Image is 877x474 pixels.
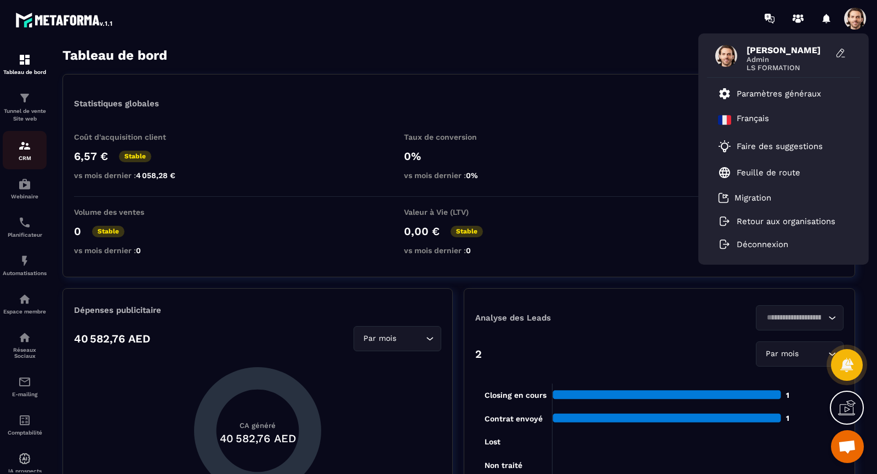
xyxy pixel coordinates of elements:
p: CRM [3,155,47,161]
a: formationformationTableau de bord [3,45,47,83]
div: Search for option [756,341,844,367]
p: Espace membre [3,309,47,315]
p: Volume des ventes [74,208,184,216]
a: accountantaccountantComptabilité [3,406,47,444]
p: 2 [475,347,482,361]
p: vs mois dernier : [74,171,184,180]
img: email [18,375,31,389]
p: Stable [92,226,124,237]
p: Paramètres généraux [737,89,821,99]
img: formation [18,139,31,152]
img: automations [18,254,31,267]
p: IA prospects [3,468,47,474]
a: Faire des suggestions [718,140,835,153]
input: Search for option [801,348,825,360]
input: Search for option [398,333,423,345]
span: 0 [136,246,141,255]
span: 0% [466,171,478,180]
span: Par mois [763,348,801,360]
a: formationformationCRM [3,131,47,169]
p: Valeur à Vie (LTV) [404,208,514,216]
img: logo [15,10,114,30]
span: [PERSON_NAME] [747,45,829,55]
span: Admin [747,55,829,64]
p: 0 [74,225,81,238]
p: Comptabilité [3,430,47,436]
p: 0% [404,150,514,163]
p: Analyse des Leads [475,313,659,323]
p: Français [737,113,769,127]
a: emailemailE-mailing [3,367,47,406]
p: Feuille de route [737,168,800,178]
a: schedulerschedulerPlanificateur [3,208,47,246]
span: Par mois [361,333,398,345]
img: accountant [18,414,31,427]
tspan: Contrat envoyé [485,414,543,424]
input: Search for option [763,312,825,324]
p: Taux de conversion [404,133,514,141]
div: Search for option [354,326,441,351]
a: formationformationTunnel de vente Site web [3,83,47,131]
span: 0 [466,246,471,255]
p: 6,57 € [74,150,108,163]
img: scheduler [18,216,31,229]
p: Planificateur [3,232,47,238]
p: Réseaux Sociaux [3,347,47,359]
a: Retour aux organisations [718,216,835,226]
p: E-mailing [3,391,47,397]
span: 4 058,28 € [136,171,175,180]
p: vs mois dernier : [404,171,514,180]
a: Feuille de route [718,166,800,179]
img: formation [18,92,31,105]
img: automations [18,293,31,306]
div: Open chat [831,430,864,463]
tspan: Closing en cours [485,391,546,400]
span: LS FORMATION [747,64,829,72]
a: automationsautomationsAutomatisations [3,246,47,284]
p: Retour aux organisations [737,216,835,226]
p: Faire des suggestions [737,141,823,151]
a: automationsautomationsEspace membre [3,284,47,323]
p: Migration [734,193,771,203]
p: Stable [451,226,483,237]
img: social-network [18,331,31,344]
tspan: Lost [485,437,500,446]
p: Déconnexion [737,239,788,249]
p: Tableau de bord [3,69,47,75]
p: Stable [119,151,151,162]
p: Statistiques globales [74,99,159,108]
img: formation [18,53,31,66]
img: automations [18,452,31,465]
img: automations [18,178,31,191]
p: 0,00 € [404,225,440,238]
p: Tunnel de vente Site web [3,107,47,123]
p: Webinaire [3,193,47,199]
a: automationsautomationsWebinaire [3,169,47,208]
a: social-networksocial-networkRéseaux Sociaux [3,323,47,367]
p: vs mois dernier : [404,246,514,255]
a: Paramètres généraux [718,87,821,100]
a: Migration [718,192,771,203]
h3: Tableau de bord [62,48,167,63]
p: Dépenses publicitaire [74,305,441,315]
p: Coût d'acquisition client [74,133,184,141]
p: Automatisations [3,270,47,276]
p: vs mois dernier : [74,246,184,255]
div: Search for option [756,305,844,330]
p: 40 582,76 AED [74,332,150,345]
tspan: Non traité [485,461,522,470]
